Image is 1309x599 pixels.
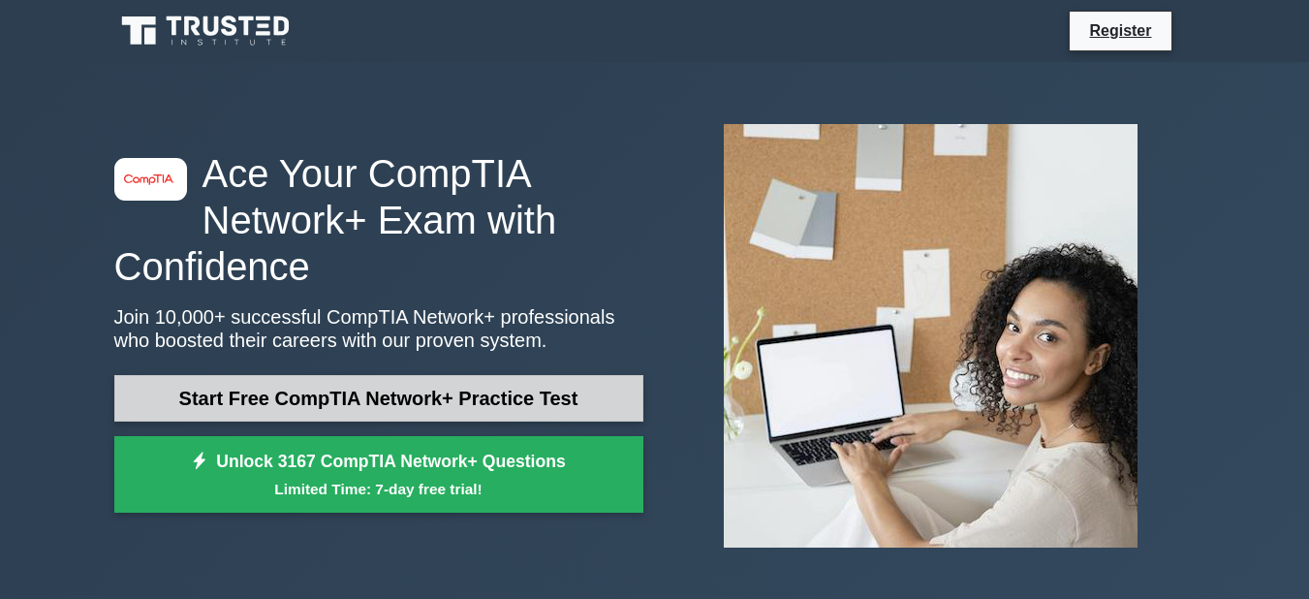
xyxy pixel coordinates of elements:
p: Join 10,000+ successful CompTIA Network+ professionals who boosted their careers with our proven ... [114,305,643,352]
a: Unlock 3167 CompTIA Network+ QuestionsLimited Time: 7-day free trial! [114,436,643,514]
a: Start Free CompTIA Network+ Practice Test [114,375,643,422]
h1: Ace Your CompTIA Network+ Exam with Confidence [114,150,643,290]
small: Limited Time: 7-day free trial! [139,478,619,500]
a: Register [1077,18,1163,43]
